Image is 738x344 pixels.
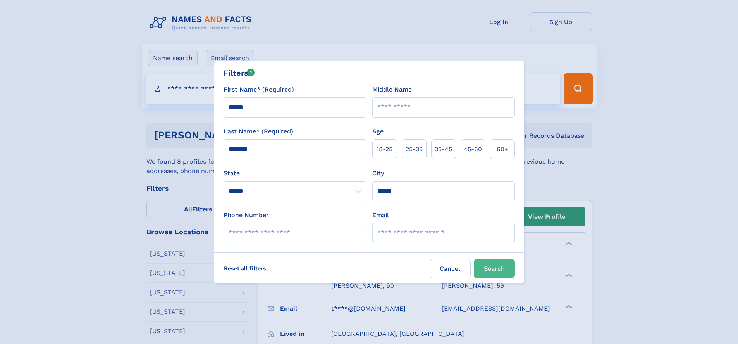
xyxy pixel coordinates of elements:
[464,145,482,154] span: 45‑60
[224,127,293,136] label: Last Name* (Required)
[372,211,389,220] label: Email
[224,211,269,220] label: Phone Number
[224,67,255,79] div: Filters
[224,169,366,178] label: State
[219,259,271,278] label: Reset all filters
[430,259,471,278] label: Cancel
[435,145,452,154] span: 35‑45
[372,127,384,136] label: Age
[372,85,412,94] label: Middle Name
[224,85,294,94] label: First Name* (Required)
[474,259,515,278] button: Search
[497,145,508,154] span: 60+
[406,145,423,154] span: 25‑35
[377,145,392,154] span: 18‑25
[372,169,384,178] label: City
